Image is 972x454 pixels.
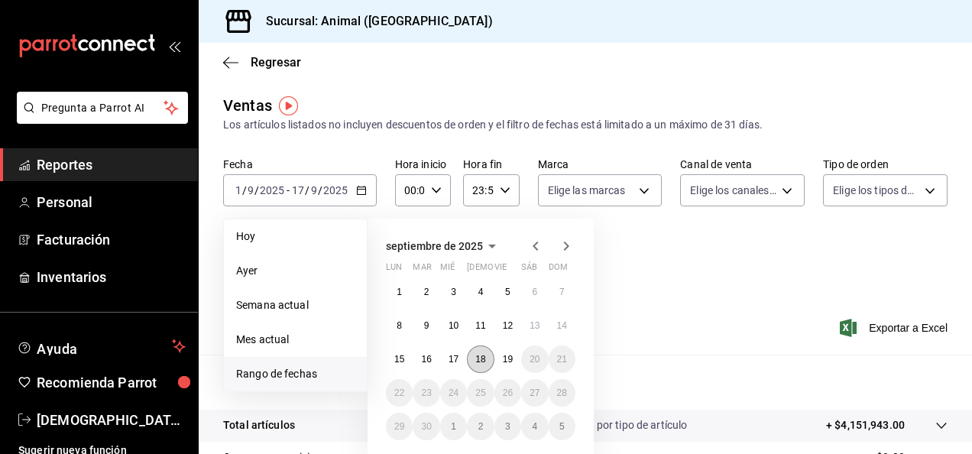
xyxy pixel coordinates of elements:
abbr: 19 de septiembre de 2025 [503,354,513,365]
abbr: 5 de septiembre de 2025 [505,287,510,297]
span: / [242,184,247,196]
button: Pregunta a Parrot AI [17,92,188,124]
button: 25 de septiembre de 2025 [467,379,494,407]
button: 28 de septiembre de 2025 [549,379,575,407]
label: Canal de venta [680,159,805,170]
button: 3 de octubre de 2025 [494,413,521,440]
abbr: 4 de septiembre de 2025 [478,287,484,297]
abbr: domingo [549,262,568,278]
span: / [318,184,322,196]
abbr: 5 de octubre de 2025 [559,421,565,432]
button: 10 de septiembre de 2025 [440,312,467,339]
button: 14 de septiembre de 2025 [549,312,575,339]
button: 23 de septiembre de 2025 [413,379,439,407]
abbr: 17 de septiembre de 2025 [449,354,458,365]
span: Rango de fechas [236,366,355,382]
input: ---- [322,184,348,196]
button: 17 de septiembre de 2025 [440,345,467,373]
button: 24 de septiembre de 2025 [440,379,467,407]
abbr: 6 de septiembre de 2025 [532,287,537,297]
span: Reportes [37,154,186,175]
abbr: 20 de septiembre de 2025 [530,354,539,365]
div: Ventas [223,94,272,117]
button: 26 de septiembre de 2025 [494,379,521,407]
button: 16 de septiembre de 2025 [413,345,439,373]
abbr: 26 de septiembre de 2025 [503,388,513,398]
button: 18 de septiembre de 2025 [467,345,494,373]
abbr: 8 de septiembre de 2025 [397,320,402,331]
span: Ayer [236,263,355,279]
label: Fecha [223,159,377,170]
abbr: 10 de septiembre de 2025 [449,320,458,331]
abbr: miércoles [440,262,455,278]
button: 5 de octubre de 2025 [549,413,575,440]
button: 13 de septiembre de 2025 [521,312,548,339]
span: septiembre de 2025 [386,240,483,252]
span: Hoy [236,229,355,245]
label: Tipo de orden [823,159,948,170]
abbr: lunes [386,262,402,278]
input: ---- [259,184,285,196]
button: 7 de septiembre de 2025 [549,278,575,306]
abbr: 9 de septiembre de 2025 [424,320,429,331]
button: 2 de octubre de 2025 [467,413,494,440]
span: Elige las marcas [548,183,626,198]
button: Regresar [223,55,301,70]
abbr: 30 de septiembre de 2025 [421,421,431,432]
button: 4 de septiembre de 2025 [467,278,494,306]
abbr: 14 de septiembre de 2025 [557,320,567,331]
span: - [287,184,290,196]
button: 9 de septiembre de 2025 [413,312,439,339]
abbr: 1 de septiembre de 2025 [397,287,402,297]
label: Hora fin [463,159,519,170]
img: Tooltip marker [279,96,298,115]
abbr: 16 de septiembre de 2025 [421,354,431,365]
span: / [254,184,259,196]
span: Inventarios [37,267,186,287]
button: Exportar a Excel [843,319,948,337]
button: 15 de septiembre de 2025 [386,345,413,373]
button: 4 de octubre de 2025 [521,413,548,440]
input: -- [235,184,242,196]
abbr: martes [413,262,431,278]
button: 22 de septiembre de 2025 [386,379,413,407]
a: Pregunta a Parrot AI [11,111,188,127]
abbr: 11 de septiembre de 2025 [475,320,485,331]
button: 27 de septiembre de 2025 [521,379,548,407]
abbr: jueves [467,262,557,278]
span: Pregunta a Parrot AI [41,100,164,116]
button: septiembre de 2025 [386,237,501,255]
input: -- [291,184,305,196]
abbr: 15 de septiembre de 2025 [394,354,404,365]
span: Facturación [37,229,186,250]
abbr: viernes [494,262,507,278]
abbr: 2 de octubre de 2025 [478,421,484,432]
button: open_drawer_menu [168,40,180,52]
button: 21 de septiembre de 2025 [549,345,575,373]
label: Marca [538,159,663,170]
span: Elige los tipos de orden [833,183,919,198]
button: 8 de septiembre de 2025 [386,312,413,339]
abbr: 12 de septiembre de 2025 [503,320,513,331]
label: Hora inicio [395,159,451,170]
abbr: 3 de septiembre de 2025 [451,287,456,297]
abbr: 4 de octubre de 2025 [532,421,537,432]
button: 1 de septiembre de 2025 [386,278,413,306]
abbr: 22 de septiembre de 2025 [394,388,404,398]
span: [DEMOGRAPHIC_DATA][PERSON_NAME] [37,410,186,430]
span: Mes actual [236,332,355,348]
abbr: 24 de septiembre de 2025 [449,388,458,398]
input: -- [310,184,318,196]
button: 12 de septiembre de 2025 [494,312,521,339]
span: Semana actual [236,297,355,313]
button: 20 de septiembre de 2025 [521,345,548,373]
button: 29 de septiembre de 2025 [386,413,413,440]
abbr: 28 de septiembre de 2025 [557,388,567,398]
span: Elige los canales de venta [690,183,776,198]
abbr: 25 de septiembre de 2025 [475,388,485,398]
abbr: 23 de septiembre de 2025 [421,388,431,398]
button: 30 de septiembre de 2025 [413,413,439,440]
span: Personal [37,192,186,212]
button: 1 de octubre de 2025 [440,413,467,440]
